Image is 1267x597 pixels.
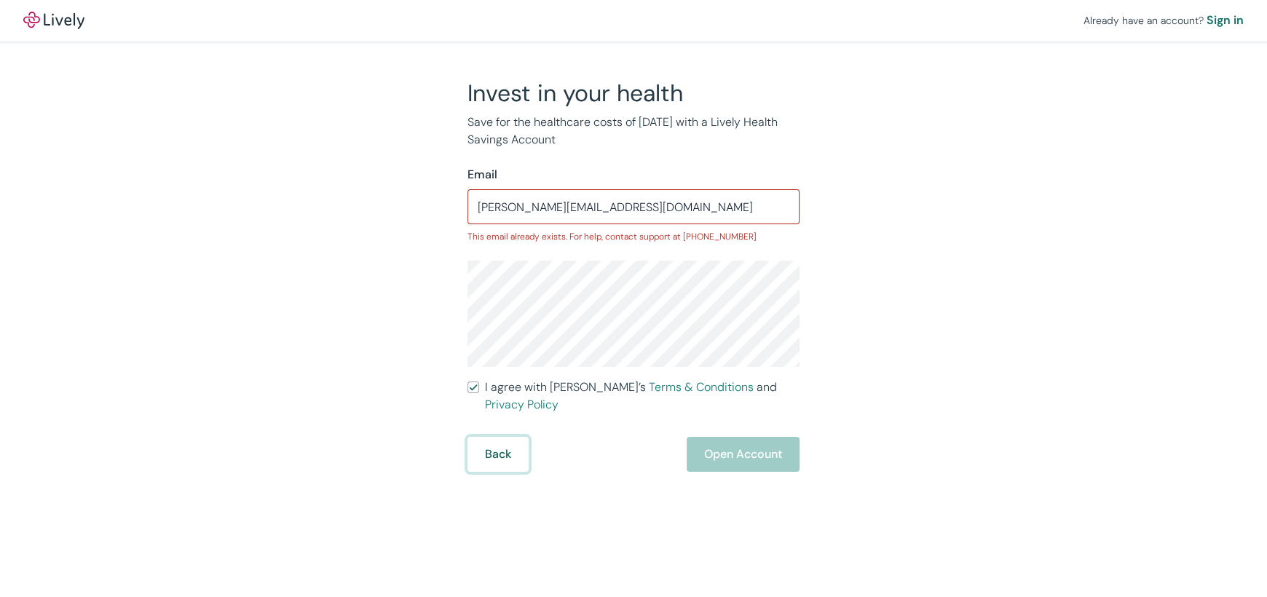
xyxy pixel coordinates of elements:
p: Save for the healthcare costs of [DATE] with a Lively Health Savings Account [467,114,800,149]
a: Privacy Policy [485,397,558,412]
div: Already have an account? [1084,12,1244,29]
p: This email already exists. For help, contact support at [PHONE_NUMBER] [467,230,800,243]
img: Lively [23,12,84,29]
label: Email [467,166,497,183]
button: Back [467,437,529,472]
a: LivelyLively [23,12,84,29]
a: Terms & Conditions [649,379,754,395]
h2: Invest in your health [467,79,800,108]
span: I agree with [PERSON_NAME]’s and [485,379,800,414]
a: Sign in [1207,12,1244,29]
